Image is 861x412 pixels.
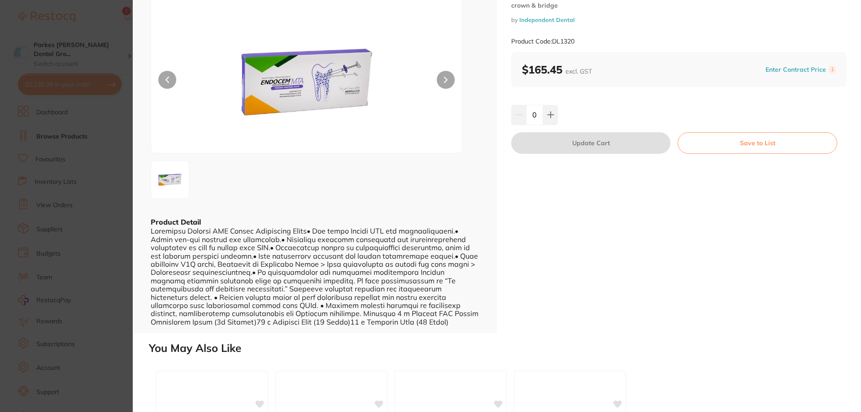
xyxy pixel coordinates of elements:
small: by [511,17,847,23]
b: Product Detail [151,217,201,226]
h2: You May Also Like [149,342,857,355]
button: Save to List [678,132,837,154]
small: Product Code: DL1320 [511,38,574,45]
button: Enter Contract Price [763,65,829,74]
div: Loremipsu Dolorsi AME Consec Adipiscing Elits• Doe tempo Incidi UTL etd magnaaliquaeni.• Admin ve... [151,227,479,326]
button: Update Cart [511,132,670,154]
a: Independent Dental [519,16,574,23]
label: i [829,66,836,73]
img: ZHRoPTE5MjA [154,164,186,196]
img: ZHRoPTE5MjA [213,11,400,153]
span: excl. GST [565,67,592,75]
b: $165.45 [522,63,592,76]
small: crown & bridge [511,2,847,9]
